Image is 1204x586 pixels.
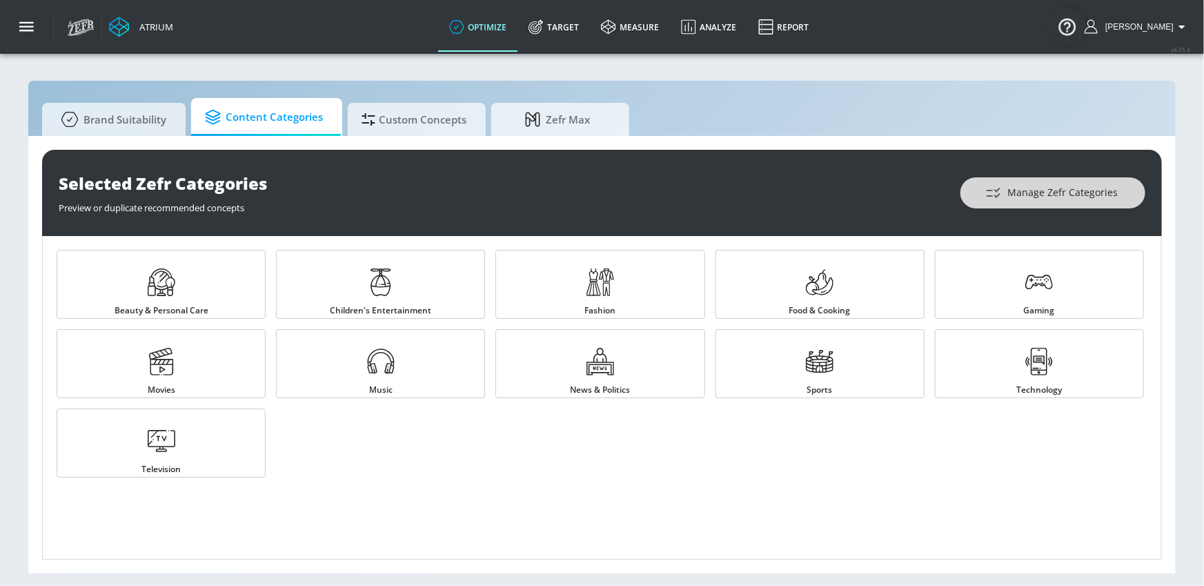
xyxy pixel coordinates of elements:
a: Report [747,2,820,52]
span: Beauty & Personal Care [115,306,208,315]
span: Manage Zefr Categories [988,184,1118,202]
span: Fashion [584,306,615,315]
button: Manage Zefr Categories [960,177,1145,208]
div: Selected Zefr Categories [59,172,947,195]
span: Content Categories [205,101,323,134]
a: Atrium [109,17,173,37]
span: News & Politics [570,386,630,394]
a: Technology [935,329,1144,398]
a: Children's Entertainment [276,250,485,319]
span: Gaming [1024,306,1055,315]
div: Preview or duplicate recommended concepts [59,195,947,214]
a: measure [590,2,670,52]
span: Movies [148,386,175,394]
a: Television [57,409,266,478]
a: Fashion [495,250,704,319]
a: Movies [57,329,266,398]
span: Sports [807,386,833,394]
span: login as: casey.cohen@zefr.com [1100,22,1174,32]
button: [PERSON_NAME] [1085,19,1190,35]
a: Analyze [670,2,747,52]
a: Target [517,2,590,52]
span: Brand Suitability [56,103,166,136]
a: Sports [716,329,925,398]
span: Music [369,386,393,394]
span: Custom Concepts [362,103,466,136]
a: Food & Cooking [716,250,925,319]
span: Zefr Max [505,103,610,136]
a: News & Politics [495,329,704,398]
a: Gaming [935,250,1144,319]
a: Beauty & Personal Care [57,250,266,319]
div: Atrium [134,21,173,33]
span: Television [141,465,181,473]
span: Technology [1016,386,1062,394]
a: optimize [438,2,517,52]
span: Food & Cooking [789,306,851,315]
span: v 4.25.4 [1171,46,1190,53]
button: Open Resource Center [1048,7,1087,46]
span: Children's Entertainment [330,306,431,315]
a: Music [276,329,485,398]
